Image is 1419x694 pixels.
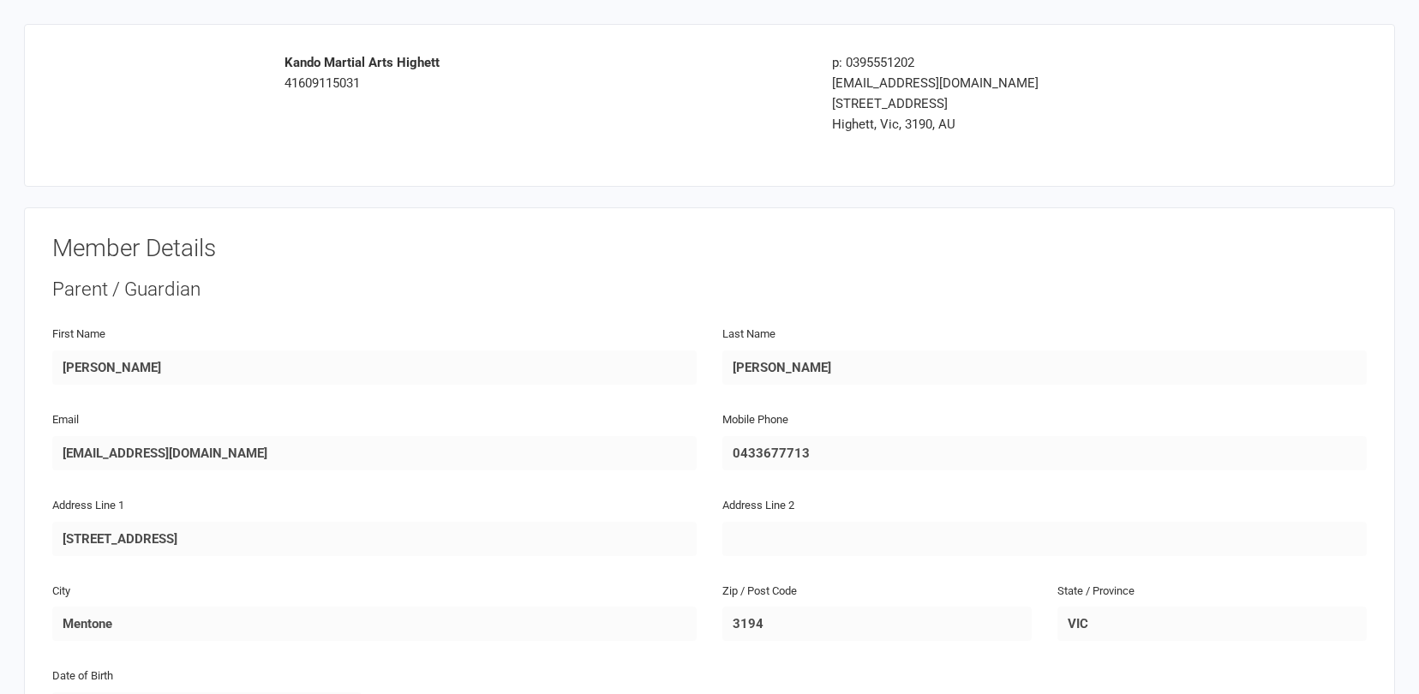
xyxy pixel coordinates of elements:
[1057,583,1135,601] label: State / Province
[52,411,79,429] label: Email
[284,55,440,70] strong: Kando Martial Arts Highett
[832,73,1244,93] div: [EMAIL_ADDRESS][DOMAIN_NAME]
[52,236,1367,262] h3: Member Details
[52,667,113,685] label: Date of Birth
[722,326,775,344] label: Last Name
[52,583,70,601] label: City
[284,52,806,93] div: 41609115031
[52,276,1367,303] div: Parent / Guardian
[832,52,1244,73] div: p: 0395551202
[832,93,1244,114] div: [STREET_ADDRESS]
[832,114,1244,135] div: Highett, Vic, 3190, AU
[52,326,105,344] label: First Name
[722,497,794,515] label: Address Line 2
[52,497,124,515] label: Address Line 1
[722,411,788,429] label: Mobile Phone
[722,583,797,601] label: Zip / Post Code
